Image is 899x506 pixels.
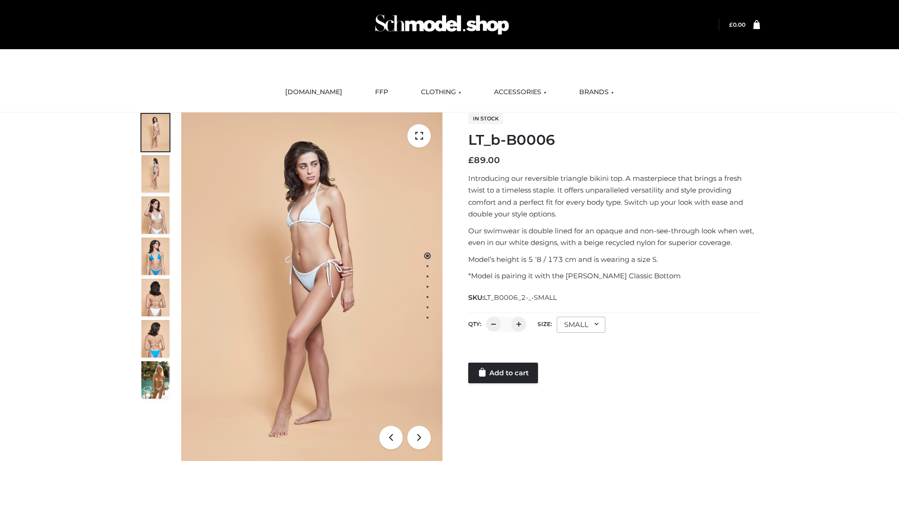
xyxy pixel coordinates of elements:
[468,270,760,282] p: *Model is pairing it with the [PERSON_NAME] Classic Bottom
[557,317,605,333] div: SMALL
[181,112,442,461] img: ArielClassicBikiniTop_CloudNine_AzureSky_OW114ECO_1
[729,21,733,28] span: £
[372,6,512,43] img: Schmodel Admin 964
[468,292,558,303] span: SKU:
[468,155,474,165] span: £
[729,21,745,28] a: £0.00
[368,82,395,103] a: FFP
[141,196,169,234] img: ArielClassicBikiniTop_CloudNine_AzureSky_OW114ECO_3-scaled.jpg
[538,320,552,327] label: Size:
[141,279,169,316] img: ArielClassicBikiniTop_CloudNine_AzureSky_OW114ECO_7-scaled.jpg
[484,293,557,302] span: LT_B0006_2-_-SMALL
[572,82,621,103] a: BRANDS
[487,82,553,103] a: ACCESSORIES
[141,155,169,193] img: ArielClassicBikiniTop_CloudNine_AzureSky_OW114ECO_2-scaled.jpg
[141,361,169,399] img: Arieltop_CloudNine_AzureSky2.jpg
[468,113,503,124] span: In stock
[141,320,169,357] img: ArielClassicBikiniTop_CloudNine_AzureSky_OW114ECO_8-scaled.jpg
[729,21,745,28] bdi: 0.00
[468,363,538,383] a: Add to cart
[468,253,760,266] p: Model’s height is 5 ‘8 / 173 cm and is wearing a size S.
[414,82,468,103] a: CLOTHING
[468,172,760,220] p: Introducing our reversible triangle bikini top. A masterpiece that brings a fresh twist to a time...
[141,114,169,151] img: ArielClassicBikiniTop_CloudNine_AzureSky_OW114ECO_1-scaled.jpg
[468,155,500,165] bdi: 89.00
[468,320,481,327] label: QTY:
[141,238,169,275] img: ArielClassicBikiniTop_CloudNine_AzureSky_OW114ECO_4-scaled.jpg
[468,132,760,149] h1: LT_b-B0006
[278,82,349,103] a: [DOMAIN_NAME]
[468,225,760,249] p: Our swimwear is double lined for an opaque and non-see-through look when wet, even in our white d...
